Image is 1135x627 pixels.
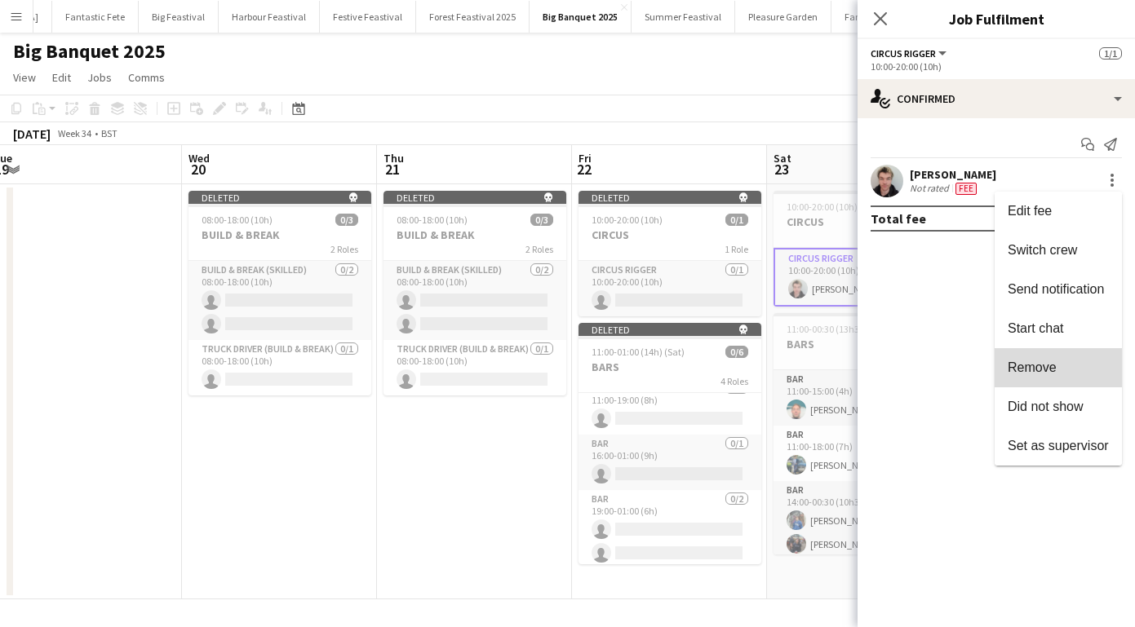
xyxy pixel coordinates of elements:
[995,387,1122,426] button: Did not show
[1008,360,1057,374] span: Remove
[1008,321,1063,335] span: Start chat
[995,426,1122,466] button: Set as supervisor
[1008,400,1084,413] span: Did not show
[995,270,1122,309] button: Send notification
[995,309,1122,348] button: Start chat
[995,348,1122,387] button: Remove
[995,192,1122,231] button: Edit fee
[1008,204,1052,218] span: Edit fee
[1008,439,1109,453] span: Set as supervisor
[995,231,1122,270] button: Switch crew
[1008,243,1077,257] span: Switch crew
[1008,282,1104,296] span: Send notification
